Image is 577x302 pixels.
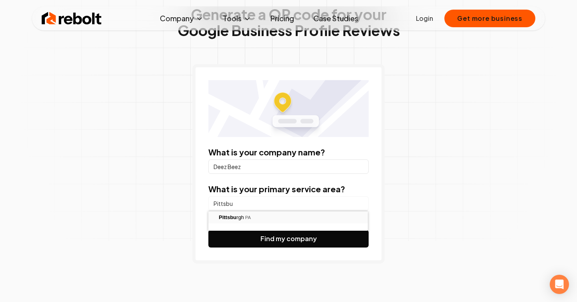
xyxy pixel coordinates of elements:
[444,10,535,27] button: Get more business
[153,10,210,26] button: Company
[216,10,258,26] button: Tools
[42,10,102,26] img: Rebolt Logo
[416,14,433,23] a: Login
[307,10,365,26] a: Case Studies
[219,214,236,220] span: Pittsbu
[219,214,245,220] span: rgh
[264,10,301,26] a: Pricing
[208,184,345,194] label: What is your primary service area?
[178,6,400,38] h1: Generate a QR code for your Google Business Profile Reviews
[208,196,369,211] input: City or county or neighborhood
[550,275,569,294] div: Open Intercom Messenger
[245,215,251,220] span: PA
[208,80,369,137] img: Location map
[208,159,369,174] input: Company Name
[208,147,325,157] label: What is your company name?
[208,230,369,248] button: Find my company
